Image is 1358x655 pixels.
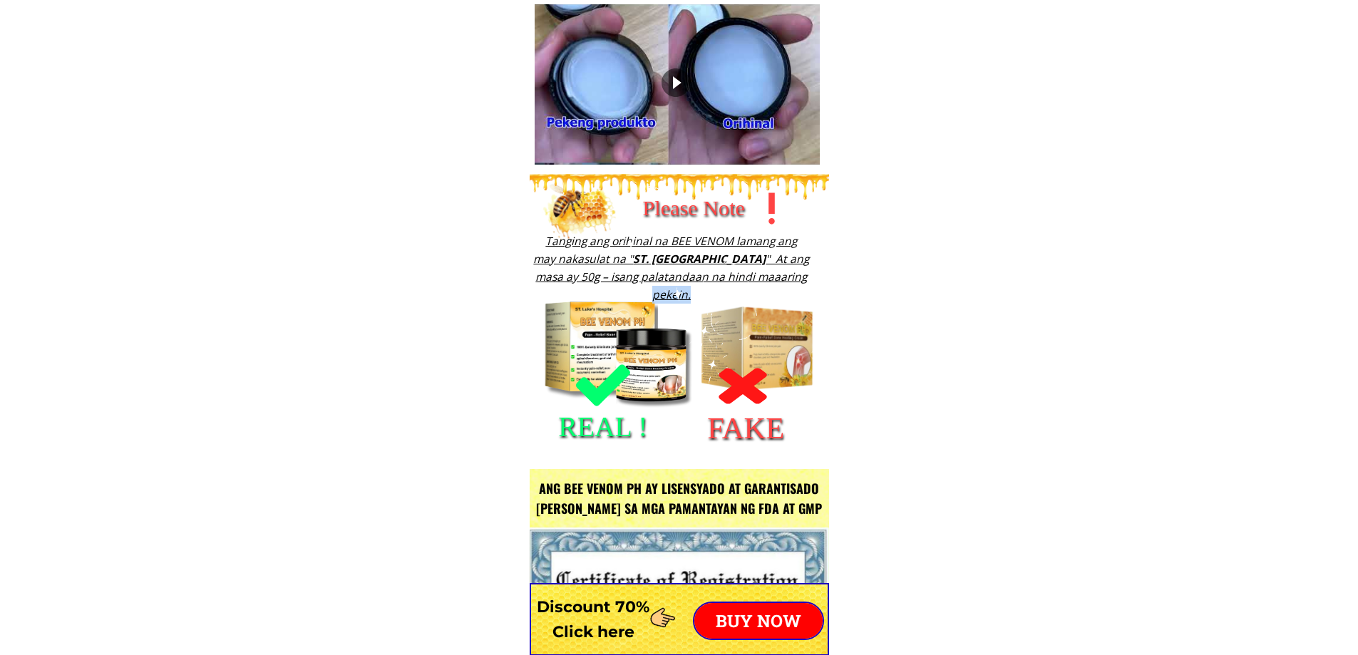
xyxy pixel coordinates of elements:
iframe: YouTube video player [535,4,820,165]
h3: Discount 70% Click here [530,594,657,644]
p: BUY NOW [694,603,823,639]
span: ST. [GEOGRAPHIC_DATA] [633,251,766,267]
div: Tanging ang orihinal na BEE VENOM lamang ang may nakasulat na " " At ang masa ay 50g – isang pala... [533,232,809,304]
h3: Ang BEE VENOM PH ay lisensyado at garantisado [PERSON_NAME] sa mga pamantayan ng FDA at GMP [532,478,827,520]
